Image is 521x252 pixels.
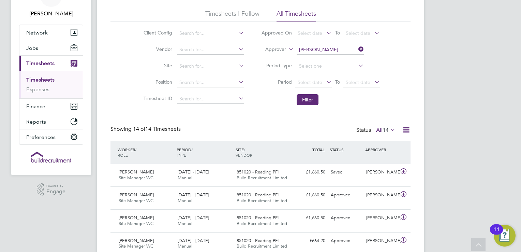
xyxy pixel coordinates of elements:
span: Engage [46,189,65,195]
span: Select date [346,30,370,36]
span: Build Recruitment Limited [237,175,287,181]
div: APPROVER [363,143,399,156]
div: [PERSON_NAME] [363,235,399,247]
span: ROLE [118,152,128,158]
span: TYPE [177,152,186,158]
span: [DATE] - [DATE] [178,192,209,198]
span: / [191,147,193,152]
button: Reports [19,114,83,129]
span: Manual [178,221,192,226]
div: £1,660.50 [293,212,328,224]
span: Select date [346,79,370,85]
li: Timesheets I Follow [205,10,259,22]
span: Manual [178,243,192,249]
span: [PERSON_NAME] [119,169,154,175]
label: Period [261,79,292,85]
span: [DATE] - [DATE] [178,215,209,221]
span: Site Manager WC [119,243,153,249]
span: Build Recruitment Limited [237,221,287,226]
button: Preferences [19,129,83,144]
div: Approved [328,212,363,224]
div: Approved [328,235,363,247]
span: Select date [298,30,322,36]
label: Client Config [142,30,172,36]
span: 14 [383,127,389,134]
span: Network [26,29,48,36]
span: 851020 - Reading PFI [237,192,279,198]
input: Search for... [177,78,244,87]
span: Preferences [26,134,56,140]
a: Go to home page [19,152,83,163]
div: £664.20 [293,235,328,247]
span: Site Manager WC [119,221,153,226]
div: Status [356,126,397,135]
span: Josh Wakefield [19,10,83,18]
span: To [333,78,342,86]
span: Finance [26,103,45,110]
label: Vendor [142,46,172,52]
span: / [244,147,245,152]
span: 851020 - Reading PFI [237,238,279,243]
input: Select one [297,61,364,71]
span: [PERSON_NAME] [119,215,154,221]
span: Build Recruitment Limited [237,198,287,204]
span: [DATE] - [DATE] [178,169,209,175]
label: Approved On [261,30,292,36]
a: Powered byEngage [37,183,66,196]
span: 851020 - Reading PFI [237,215,279,221]
span: [DATE] - [DATE] [178,238,209,243]
a: Expenses [26,86,49,93]
span: Jobs [26,45,38,51]
label: Approver [255,46,286,53]
div: 11 [493,229,500,238]
label: All [376,127,396,134]
span: 14 of [133,126,145,132]
img: buildrec-logo-retina.png [31,152,71,163]
span: Site Manager WC [119,198,153,204]
button: Network [19,25,83,40]
label: Position [142,79,172,85]
div: Timesheets [19,71,83,98]
span: 14 Timesheets [133,126,181,132]
button: Open Resource Center, 11 new notifications [494,225,516,247]
button: Filter [297,94,318,105]
span: Reports [26,118,46,125]
div: Showing [110,126,182,133]
div: WORKER [116,143,175,161]
input: Search for... [177,61,244,71]
button: Timesheets [19,56,83,71]
div: Approved [328,190,363,201]
span: Manual [178,175,192,181]
input: Search for... [297,45,364,55]
div: PERIOD [175,143,234,161]
span: To [333,28,342,37]
span: Timesheets [26,60,55,67]
a: Timesheets [26,76,55,83]
span: [PERSON_NAME] [119,192,154,198]
span: TOTAL [312,147,325,152]
label: Timesheet ID [142,95,172,101]
label: Site [142,62,172,69]
div: STATUS [328,143,363,156]
li: All Timesheets [277,10,316,22]
span: / [135,147,136,152]
label: Period Type [261,62,292,69]
div: £1,660.50 [293,167,328,178]
div: Saved [328,167,363,178]
input: Search for... [177,94,244,104]
span: Select date [298,79,322,85]
span: Powered by [46,183,65,189]
div: [PERSON_NAME] [363,167,399,178]
div: [PERSON_NAME] [363,212,399,224]
span: Site Manager WC [119,175,153,181]
span: Build Recruitment Limited [237,243,287,249]
input: Search for... [177,45,244,55]
div: [PERSON_NAME] [363,190,399,201]
div: £1,660.50 [293,190,328,201]
input: Search for... [177,29,244,38]
button: Finance [19,99,83,114]
span: VENDOR [236,152,252,158]
span: 851020 - Reading PFI [237,169,279,175]
button: Jobs [19,40,83,55]
span: [PERSON_NAME] [119,238,154,243]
